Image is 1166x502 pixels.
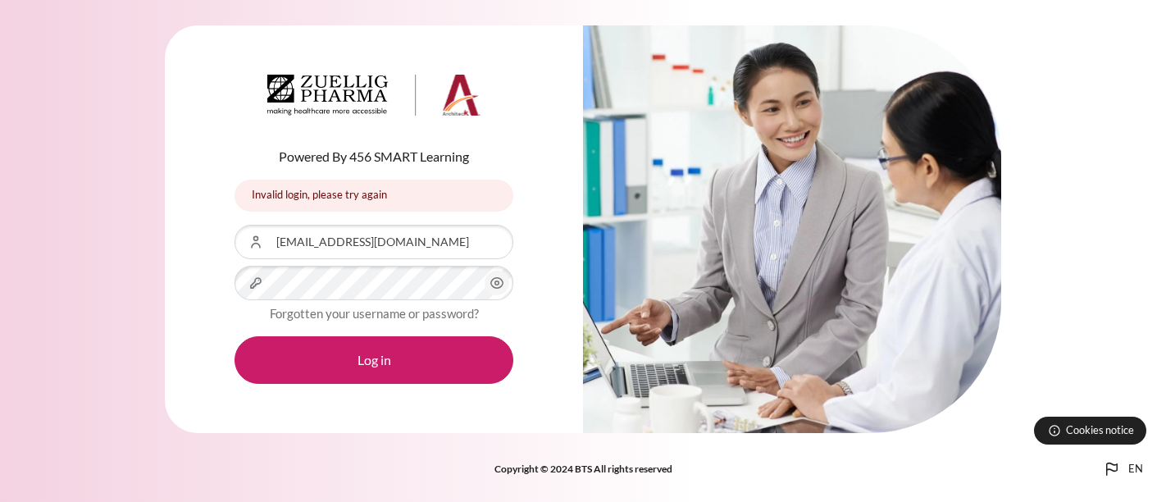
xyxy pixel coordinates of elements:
p: Powered By 456 SMART Learning [235,147,513,167]
div: Invalid login, please try again [235,180,513,212]
a: Forgotten your username or password? [270,306,479,321]
a: Architeck [267,75,481,122]
strong: Copyright © 2024 BTS All rights reserved [494,463,672,475]
img: Architeck [267,75,481,116]
span: en [1128,461,1143,477]
button: Languages [1095,453,1150,486]
button: Cookies notice [1034,417,1146,445]
span: Cookies notice [1066,422,1134,438]
button: Log in [235,336,513,384]
input: Username or Email Address [235,225,513,259]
